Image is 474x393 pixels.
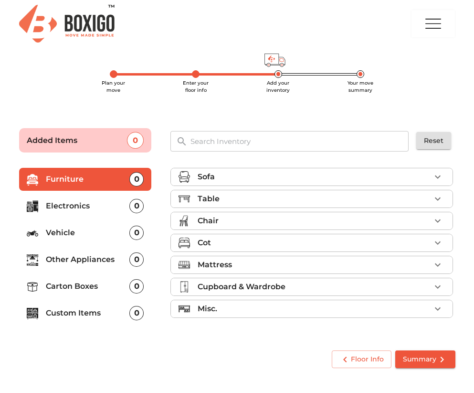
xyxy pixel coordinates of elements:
span: Add your inventory [266,80,290,93]
span: Plan your move [102,80,125,93]
img: misc [179,303,190,315]
span: Reset [424,135,443,147]
button: Floor Info [332,350,391,368]
div: 0 [129,226,144,240]
img: Boxigo [19,5,115,43]
p: Added Items [27,135,127,146]
button: Summary [395,350,455,368]
p: Table [198,193,220,205]
span: Your move summary [348,80,373,93]
p: Sofa [198,171,215,183]
div: 0 [129,306,144,320]
div: 0 [129,199,144,213]
p: Custom Items [46,307,130,319]
img: table [179,193,190,205]
img: cot [179,237,190,249]
p: Electronics [46,200,130,212]
button: Reset [416,132,451,150]
p: Mattress [198,259,232,271]
p: Cupboard & Wardrobe [198,281,285,293]
span: Enter your floor info [183,80,209,93]
p: Misc. [198,303,217,315]
p: Chair [198,215,219,227]
span: Floor Info [339,353,384,365]
span: Summary [403,353,448,365]
p: Carton Boxes [46,281,130,292]
p: Cot [198,237,211,249]
div: 0 [129,172,144,186]
p: Vehicle [46,227,130,239]
div: 0 [127,132,144,149]
input: Search Inventory [185,131,415,152]
p: Other Appliances [46,254,130,265]
p: Furniture [46,174,130,185]
img: chair [179,215,190,227]
div: 0 [129,279,144,294]
img: cupboard_wardrobe [179,281,190,293]
img: mattress [179,259,190,271]
div: 0 [129,252,144,267]
img: sofa [179,171,190,183]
